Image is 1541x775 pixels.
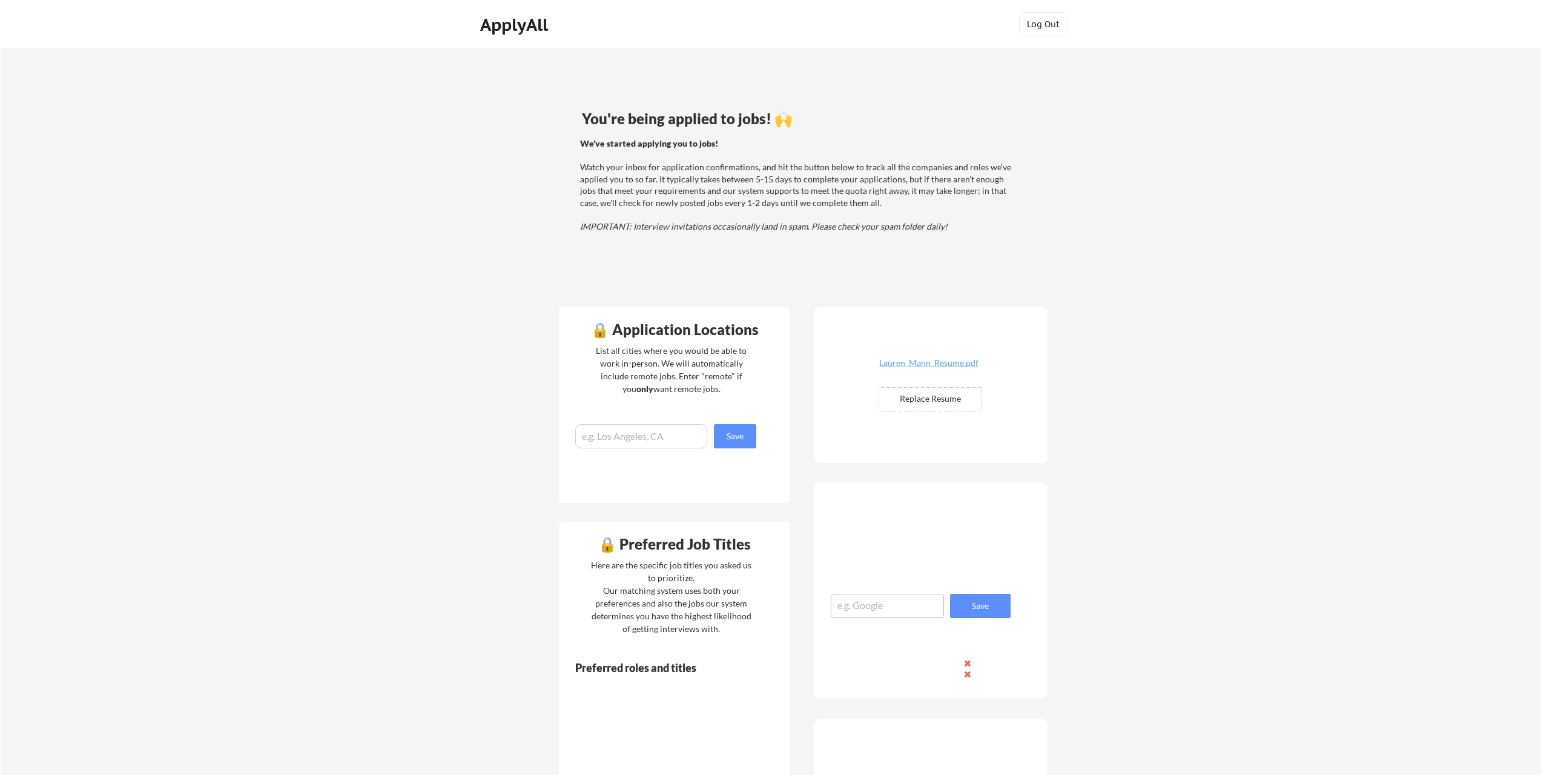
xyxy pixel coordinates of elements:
strong: We've started applying you to jobs! [580,138,718,148]
div: Here are the specific job titles you asked us to prioritize. Our matching system uses both your p... [588,559,754,635]
input: e.g. Los Angeles, CA [575,424,707,448]
button: Log Out [1019,12,1067,36]
div: Lauren_Mann_Resume.pdf [857,359,1001,367]
a: Lauren_Mann_Resume.pdf [857,359,1001,378]
div: Preferred roles and titles [575,662,740,673]
button: Save [714,424,756,448]
strong: only [636,384,653,394]
button: Save [950,594,1011,618]
div: Watch your inbox for application confirmations, and hit the button below to track all the compani... [580,138,1017,233]
div: 🔒 Application Locations [562,322,787,337]
div: ApplyAll [480,15,552,35]
div: You're being applied to jobs! 🙌 [582,111,1018,126]
div: List all cities where you would be able to work in-person. We will automatically include remote j... [588,344,754,395]
em: IMPORTANT: Interview invitations occasionally land in spam. Please check your spam folder daily! [580,221,948,231]
div: 🔒 Preferred Job Titles [562,537,787,551]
